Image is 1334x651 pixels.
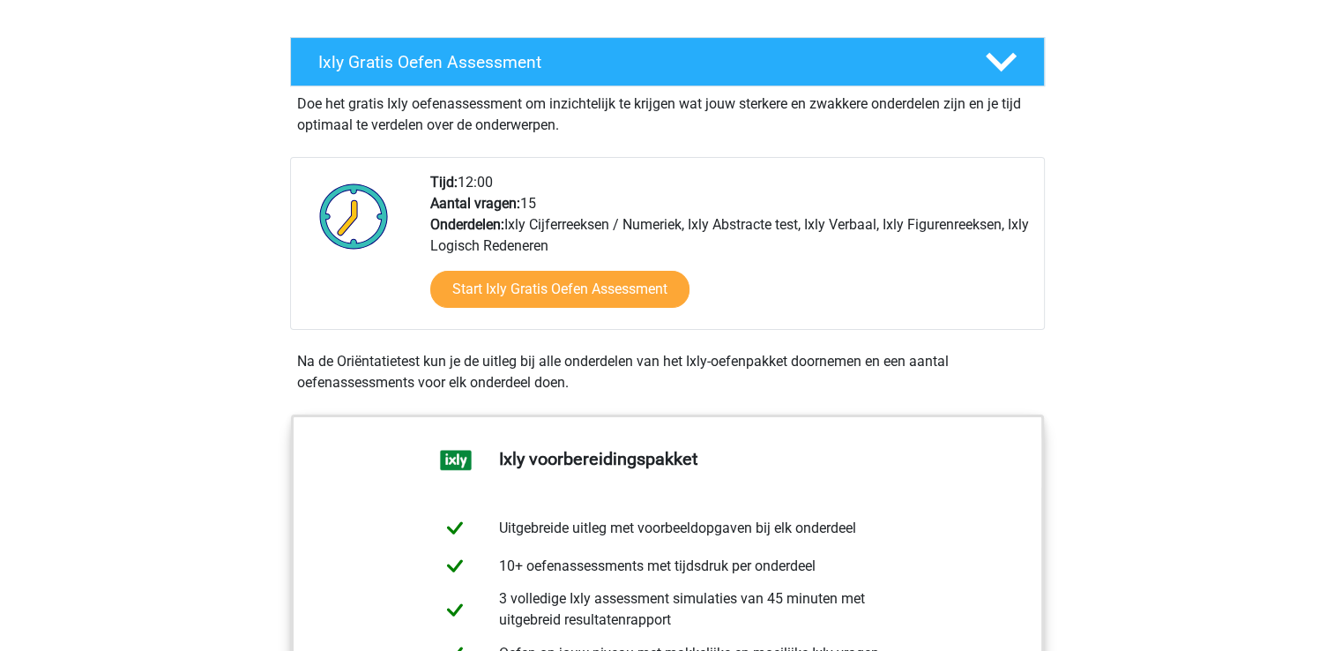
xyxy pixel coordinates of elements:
[430,174,458,191] b: Tijd:
[430,195,520,212] b: Aantal vragen:
[430,271,689,308] a: Start Ixly Gratis Oefen Assessment
[417,172,1043,329] div: 12:00 15 Ixly Cijferreeksen / Numeriek, Ixly Abstracte test, Ixly Verbaal, Ixly Figurenreeksen, I...
[430,216,504,233] b: Onderdelen:
[318,52,957,72] h4: Ixly Gratis Oefen Assessment
[290,351,1045,393] div: Na de Oriëntatietest kun je de uitleg bij alle onderdelen van het Ixly-oefenpakket doornemen en e...
[290,86,1045,136] div: Doe het gratis Ixly oefenassessment om inzichtelijk te krijgen wat jouw sterkere en zwakkere onde...
[309,172,399,260] img: Klok
[283,37,1052,86] a: Ixly Gratis Oefen Assessment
